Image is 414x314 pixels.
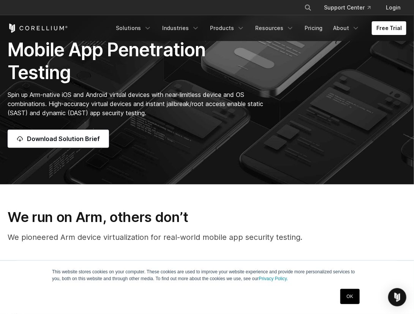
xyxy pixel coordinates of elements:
[111,21,406,35] div: Navigation Menu
[300,21,327,35] a: Pricing
[8,91,263,117] span: Spin up Arm-native iOS and Android virtual devices with near-limitless device and OS combinations...
[318,1,377,14] a: Support Center
[329,21,364,35] a: About
[8,232,406,243] p: We pioneered Arm device virtualization for real-world mobile app security testing.
[158,21,204,35] a: Industries
[8,130,109,148] a: Download Solution Brief
[251,21,299,35] a: Resources
[259,276,288,281] a: Privacy Policy.
[388,288,406,306] div: Open Intercom Messenger
[8,209,406,225] h3: We run on Arm, others don’t
[8,38,269,84] h1: Mobile App Penetration Testing
[52,268,362,282] p: This website stores cookies on your computer. These cookies are used to improve your website expe...
[301,1,315,14] button: Search
[205,21,249,35] a: Products
[27,134,100,143] span: Download Solution Brief
[8,24,68,33] a: Corellium Home
[340,289,360,304] a: OK
[372,21,406,35] a: Free Trial
[111,21,156,35] a: Solutions
[295,1,406,14] div: Navigation Menu
[380,1,406,14] a: Login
